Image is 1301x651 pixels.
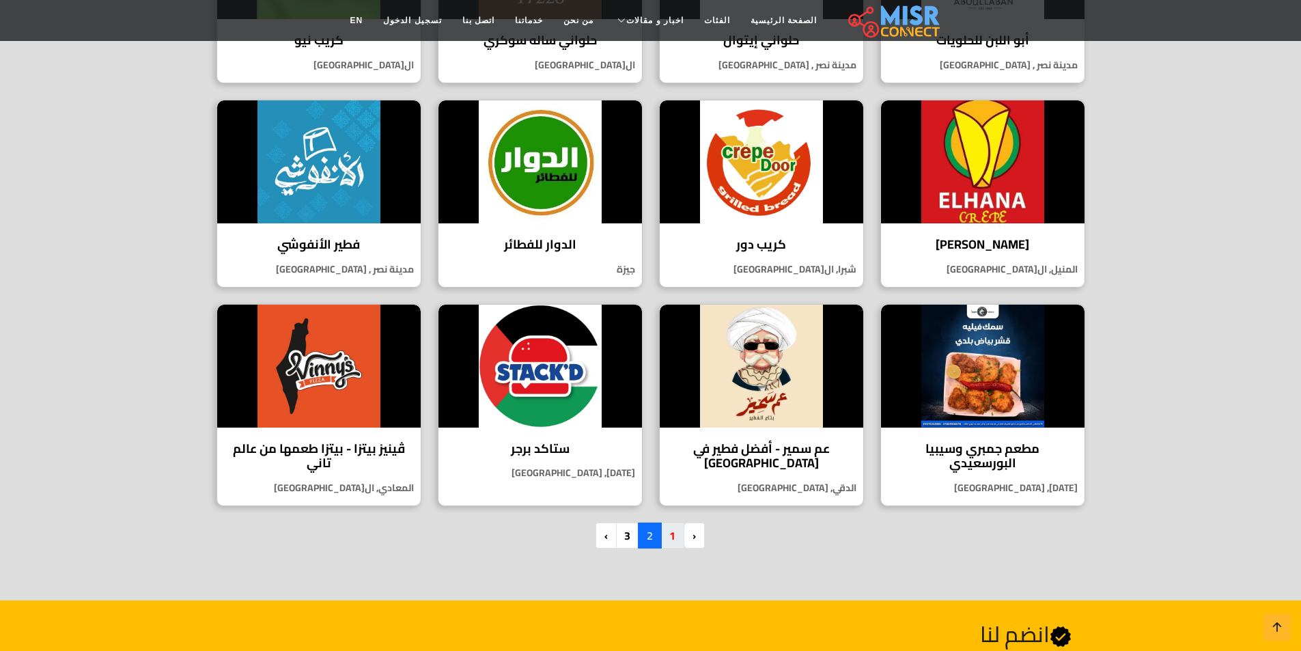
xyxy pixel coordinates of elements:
[438,262,642,277] p: جيزة
[449,33,632,48] h4: حلواني ساله سوكري
[881,262,1085,277] p: المنيل, ال[GEOGRAPHIC_DATA]
[516,621,1071,648] h2: انضم لنا
[872,100,1093,288] a: كريب الهنا [PERSON_NAME] المنيل, ال[GEOGRAPHIC_DATA]
[891,441,1074,471] h4: مطعم جمبري وسيبيا البورسعيدي
[208,100,430,288] a: فطير الأنفوشي فطير الأنفوشي مدينة نصر , [GEOGRAPHIC_DATA]
[670,33,853,48] h4: حلواني إيتوال
[872,304,1093,506] a: مطعم جمبري وسيبيا البورسعيدي مطعم جمبري وسيبيا البورسعيدي [DATE], [GEOGRAPHIC_DATA]
[553,8,604,33] a: من نحن
[660,523,684,549] a: 1
[881,481,1085,495] p: [DATE], [GEOGRAPHIC_DATA]
[217,58,421,72] p: ال[GEOGRAPHIC_DATA]
[217,100,421,223] img: فطير الأنفوشي
[694,8,740,33] a: الفئات
[438,305,642,428] img: ستاكد برجر
[1050,626,1072,648] svg: Verified account
[438,58,642,72] p: ال[GEOGRAPHIC_DATA]
[626,14,684,27] span: اخبار و مقالات
[373,8,451,33] a: تسجيل الدخول
[449,441,632,456] h4: ستاكد برجر
[430,100,651,288] a: الدوار للفطائر الدوار للفطائر جيزة
[438,100,642,223] img: الدوار للفطائر
[881,58,1085,72] p: مدينة نصر , [GEOGRAPHIC_DATA]
[438,466,642,480] p: [DATE], [GEOGRAPHIC_DATA]
[217,262,421,277] p: مدينة نصر , [GEOGRAPHIC_DATA]
[505,8,553,33] a: خدماتنا
[227,441,410,471] h4: ڤينيز بيتزا - بيتزا طعمها من عالم تاني
[217,305,421,428] img: ڤينيز بيتزا - بيتزا طعمها من عالم تاني
[670,441,853,471] h4: عم سمير - أفضل فطير في [GEOGRAPHIC_DATA]
[638,523,662,549] span: 2
[430,304,651,506] a: ستاكد برجر ستاكد برجر [DATE], [GEOGRAPHIC_DATA]
[217,481,421,495] p: المعادي, ال[GEOGRAPHIC_DATA]
[660,305,863,428] img: عم سمير - أفضل فطير في مصر
[660,58,863,72] p: مدينة نصر , [GEOGRAPHIC_DATA]
[881,305,1085,428] img: مطعم جمبري وسيبيا البورسعيدي
[651,304,872,506] a: عم سمير - أفضل فطير في مصر عم سمير - أفضل فطير في [GEOGRAPHIC_DATA] الدقي, [GEOGRAPHIC_DATA]
[684,523,705,549] a: pagination.previous
[651,100,872,288] a: كريب دور كريب دور شبرا, ال[GEOGRAPHIC_DATA]
[615,523,639,549] a: 3
[891,33,1074,48] h4: أبو اللبن للحلويات
[660,100,863,223] img: كريب دور
[449,237,632,252] h4: الدوار للفطائر
[227,237,410,252] h4: فطير الأنفوشي
[227,33,410,48] h4: كريب نيو
[452,8,505,33] a: اتصل بنا
[604,8,694,33] a: اخبار و مقالات
[340,8,374,33] a: EN
[881,100,1085,223] img: كريب الهنا
[740,8,827,33] a: الصفحة الرئيسية
[660,481,863,495] p: الدقي, [GEOGRAPHIC_DATA]
[660,262,863,277] p: شبرا, ال[GEOGRAPHIC_DATA]
[208,304,430,506] a: ڤينيز بيتزا - بيتزا طعمها من عالم تاني ڤينيز بيتزا - بيتزا طعمها من عالم تاني المعادي, ال[GEOGRAP...
[670,237,853,252] h4: كريب دور
[848,3,940,38] img: main.misr_connect
[596,523,617,549] a: pagination.next
[891,237,1074,252] h4: [PERSON_NAME]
